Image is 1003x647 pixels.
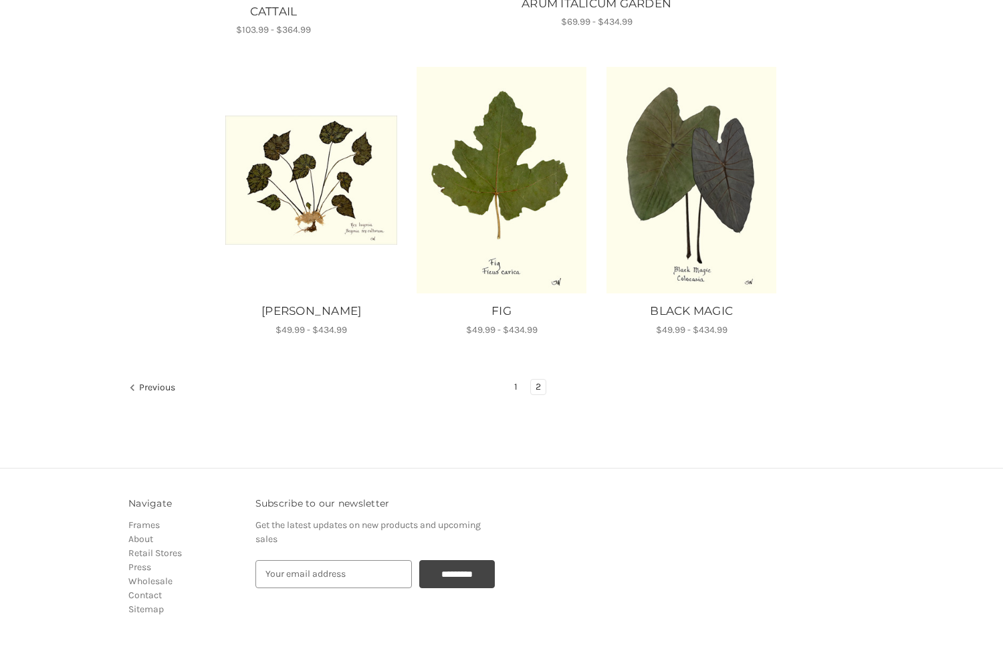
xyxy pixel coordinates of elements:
img: Unframed [225,116,397,245]
a: CATTAIL, Price range from $103.99 to $364.99 [185,3,361,21]
a: BLACK MAGIC, Price range from $49.99 to $434.99 [606,67,778,293]
a: Retail Stores [128,547,182,559]
span: $69.99 - $434.99 [561,16,633,27]
span: $49.99 - $434.99 [275,324,347,336]
a: About [128,533,153,545]
span: $49.99 - $434.99 [466,324,538,336]
a: Frames [128,519,160,531]
a: REX BEGONIA, Price range from $49.99 to $434.99 [225,67,397,293]
span: $103.99 - $364.99 [236,24,311,35]
a: BLACK MAGIC, Price range from $49.99 to $434.99 [604,303,780,320]
input: Your email address [255,560,412,588]
img: Unframed [415,67,587,293]
a: Previous [129,380,180,397]
a: Page 1 of 2 [510,380,522,394]
a: Press [128,561,151,573]
a: Sitemap [128,604,164,615]
h3: Navigate [128,497,241,511]
p: Get the latest updates on new products and upcoming sales [255,518,495,546]
a: REX BEGONIA, Price range from $49.99 to $434.99 [223,303,399,320]
span: $49.99 - $434.99 [656,324,728,336]
nav: pagination [128,379,875,398]
h3: Subscribe to our newsletter [255,497,495,511]
a: FIG, Price range from $49.99 to $434.99 [413,303,589,320]
a: Page 2 of 2 [531,380,546,394]
a: FIG, Price range from $49.99 to $434.99 [415,67,587,293]
img: Unframed [606,67,778,293]
a: Wholesale [128,575,173,587]
a: Contact [128,590,162,601]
